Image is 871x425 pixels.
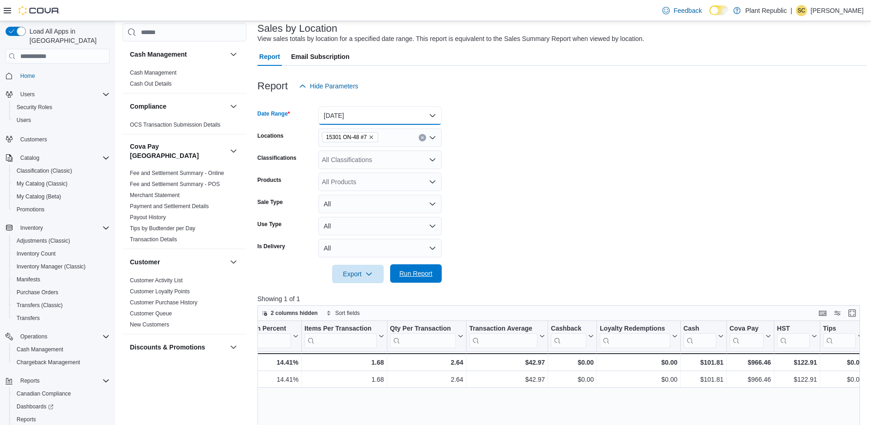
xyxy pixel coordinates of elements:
[2,374,113,387] button: Reports
[811,5,864,16] p: [PERSON_NAME]
[777,325,810,348] div: HST
[13,300,110,311] span: Transfers (Classic)
[130,288,190,295] a: Customer Loyalty Points
[17,70,39,82] a: Home
[9,101,113,114] button: Security Roles
[823,325,863,348] button: Tips
[390,325,463,348] button: Qty Per Transaction
[257,221,281,228] label: Use Type
[390,357,463,368] div: 2.64
[17,134,51,145] a: Customers
[291,47,350,66] span: Email Subscription
[13,344,67,355] a: Cash Management
[368,134,374,140] button: Remove 15301 ON-48 #7 from selection in this group
[326,133,367,142] span: 15301 ON-48 #7
[17,206,45,213] span: Promotions
[130,310,172,317] span: Customer Queue
[17,70,110,82] span: Home
[9,299,113,312] button: Transfers (Classic)
[17,331,110,342] span: Operations
[130,192,180,198] a: Merchant Statement
[130,225,195,232] a: Tips by Budtender per Day
[295,77,362,95] button: Hide Parameters
[730,357,771,368] div: $966.46
[228,49,239,60] button: Cash Management
[17,152,110,163] span: Catalog
[130,50,226,59] button: Cash Management
[26,27,110,45] span: Load All Apps in [GEOGRAPHIC_DATA]
[257,176,281,184] label: Products
[20,136,47,143] span: Customers
[20,333,47,340] span: Operations
[823,325,856,333] div: Tips
[123,360,246,397] div: Discounts & Promotions
[258,308,322,319] button: 2 columns hidden
[130,102,166,111] h3: Compliance
[13,313,43,324] a: Transfers
[469,374,545,385] div: $42.97
[130,170,224,176] a: Fee and Settlement Summary - Online
[600,374,678,385] div: $0.00
[551,325,586,348] div: Cashback
[17,302,63,309] span: Transfers (Classic)
[13,191,65,202] a: My Catalog (Beta)
[20,224,43,232] span: Inventory
[123,67,246,93] div: Cash Management
[17,375,110,386] span: Reports
[318,195,442,213] button: All
[745,5,787,16] p: Plant Republic
[9,247,113,260] button: Inventory Count
[684,325,724,348] button: Cash
[17,89,110,100] span: Users
[20,72,35,80] span: Home
[228,101,239,112] button: Compliance
[130,321,169,328] span: New Customers
[257,34,644,44] div: View sales totals by location for a specified date range. This report is equivalent to the Sales ...
[228,146,239,157] button: Cova Pay [GEOGRAPHIC_DATA]
[304,325,377,333] div: Items Per Transaction
[17,390,71,397] span: Canadian Compliance
[9,260,113,273] button: Inventory Manager (Classic)
[9,190,113,203] button: My Catalog (Beta)
[798,5,806,16] span: SC
[684,374,724,385] div: $101.81
[17,89,38,100] button: Users
[130,236,177,243] span: Transaction Details
[9,164,113,177] button: Classification (Classic)
[271,309,318,317] span: 2 columns hidden
[730,374,771,385] div: $966.46
[13,235,74,246] a: Adjustments (Classic)
[659,1,705,20] a: Feedback
[17,276,40,283] span: Manifests
[13,300,66,311] a: Transfers (Classic)
[9,387,113,400] button: Canadian Compliance
[823,357,863,368] div: $0.00
[304,325,384,348] button: Items Per Transaction
[259,47,280,66] span: Report
[17,167,72,175] span: Classification (Classic)
[130,142,226,160] h3: Cova Pay [GEOGRAPHIC_DATA]
[9,312,113,325] button: Transfers
[130,214,166,221] a: Payout History
[17,346,63,353] span: Cash Management
[130,277,183,284] span: Customer Activity List
[9,114,113,127] button: Users
[13,261,110,272] span: Inventory Manager (Classic)
[17,314,40,322] span: Transfers
[13,248,110,259] span: Inventory Count
[9,203,113,216] button: Promotions
[318,239,442,257] button: All
[13,165,76,176] a: Classification (Classic)
[419,134,426,141] button: Clear input
[322,132,379,142] span: 15301 ON-48 #7
[390,264,442,283] button: Run Report
[130,69,176,76] span: Cash Management
[2,132,113,146] button: Customers
[130,70,176,76] a: Cash Management
[2,151,113,164] button: Catalog
[13,261,89,272] a: Inventory Manager (Classic)
[228,256,239,268] button: Customer
[600,357,678,368] div: $0.00
[228,357,298,368] div: 14.41%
